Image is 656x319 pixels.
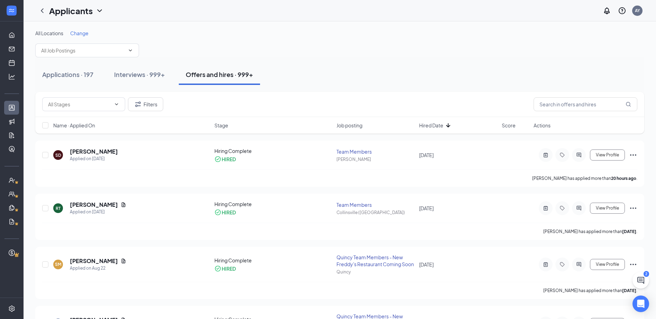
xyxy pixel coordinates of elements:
span: Stage [214,122,228,129]
span: [DATE] [419,205,434,211]
svg: ActiveChat [575,152,583,158]
div: RT [56,205,61,211]
svg: ChevronDown [114,101,119,107]
svg: MagnifyingGlass [626,101,631,107]
span: [DATE] [419,261,434,268]
div: Applications · 197 [42,70,93,79]
b: [DATE] [622,288,636,293]
svg: ChevronDown [128,48,133,53]
button: Filter Filters [128,97,163,111]
p: [PERSON_NAME] has applied more than . [543,288,637,293]
div: 2 [644,271,649,277]
svg: Notifications [603,7,611,15]
svg: Document [121,258,126,264]
svg: ChevronLeft [38,7,46,15]
b: [DATE] [622,229,636,234]
svg: CheckmarkCircle [214,265,221,272]
span: Actions [534,122,551,129]
span: Hired Date [419,122,443,129]
div: Offers and hires · 999+ [186,70,253,79]
div: Hiring Complete [214,147,332,154]
div: Open Intercom Messenger [632,296,649,312]
div: Applied on [DATE] [70,209,126,215]
svg: ActiveChat [575,262,583,267]
svg: WorkstreamLogo [8,7,15,14]
div: AY [635,8,640,13]
div: Applied on Aug 22 [70,265,126,272]
h5: [PERSON_NAME] [70,201,118,209]
span: View Profile [596,262,619,267]
svg: Document [121,202,126,207]
b: 20 hours ago [611,176,636,181]
span: Name · Applied On [53,122,95,129]
svg: ArrowDown [444,121,452,129]
div: Interviews · 999+ [114,70,165,79]
button: ChatActive [632,272,649,289]
svg: Ellipses [629,260,637,269]
div: Quincy [336,269,415,275]
input: All Job Postings [41,47,125,54]
div: Applied on [DATE] [70,155,118,162]
span: All Locations [35,30,63,36]
svg: ActiveChat [575,205,583,211]
svg: ChatActive [637,276,645,284]
svg: ActiveNote [542,152,550,158]
svg: QuestionInfo [618,7,626,15]
svg: Ellipses [629,204,637,212]
div: SD [55,152,61,158]
svg: ChevronDown [95,7,104,15]
svg: ActiveNote [542,205,550,211]
h1: Applicants [49,5,93,17]
div: Team Members [336,201,415,208]
h5: [PERSON_NAME] [70,148,118,155]
p: [PERSON_NAME] has applied more than . [543,229,637,234]
svg: Ellipses [629,151,637,159]
span: View Profile [596,206,619,211]
div: SM [55,261,61,267]
svg: Analysis [8,73,15,80]
div: Quincy Team Members - New Freddy's Restaurant Coming Soon [336,254,415,268]
svg: CheckmarkCircle [214,156,221,163]
svg: Settings [8,305,15,312]
svg: Tag [558,205,566,211]
span: Change [70,30,89,36]
svg: Tag [558,152,566,158]
span: Job posting [336,122,362,129]
div: Hiring Complete [214,257,332,264]
p: [PERSON_NAME] has applied more than . [532,175,637,181]
button: View Profile [590,149,625,161]
div: [PERSON_NAME] [336,156,415,162]
button: View Profile [590,259,625,270]
div: HIRED [222,209,236,216]
h5: [PERSON_NAME] [70,257,118,265]
div: HIRED [222,265,236,272]
span: View Profile [596,153,619,157]
svg: Tag [558,262,566,267]
svg: Filter [134,100,142,108]
div: Team Members [336,148,415,155]
span: Score [502,122,516,129]
div: Collinsville ([GEOGRAPHIC_DATA]) [336,210,415,215]
svg: CheckmarkCircle [214,209,221,216]
input: Search in offers and hires [534,97,637,111]
span: [DATE] [419,152,434,158]
div: HIRED [222,156,236,163]
input: All Stages [48,100,111,108]
svg: ActiveNote [542,262,550,267]
div: Hiring Complete [214,201,332,207]
button: View Profile [590,203,625,214]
